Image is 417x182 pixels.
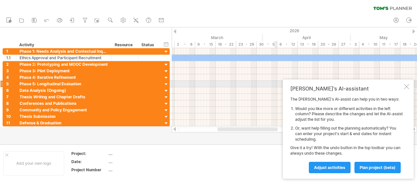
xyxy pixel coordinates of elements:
div: Project: [71,151,107,156]
div: 5 [6,81,16,87]
div: Thesis Writing and Chapter Drafts [20,94,108,100]
div: 4 [6,74,16,80]
li: Or, want help filling out the planning automatically? You can enter your project's start & end da... [295,126,403,142]
div: Phase 1: Needs Analysis and Contextual Inquiry [20,48,108,54]
div: Status [141,42,156,48]
div: 13 - 19 [298,41,318,48]
div: 30 - 5 [257,41,277,48]
div: Date: [71,159,107,164]
div: March 2026 [172,34,263,41]
div: 3 [6,68,16,74]
div: 7 [6,94,16,100]
div: 11 [6,120,16,126]
div: Phase 4: Iterative Refinement [20,74,108,80]
div: Activity [19,42,108,48]
div: 1.1 [6,55,16,61]
div: Phase 3: Pilot Deployment [20,68,108,74]
div: 20 - 26 [318,41,339,48]
div: [PERSON_NAME]'s AI-assistant [290,85,403,92]
div: Conferences and Publications [20,100,108,106]
div: 10 [6,113,16,119]
div: Ethics Approval and Participant Recruitment [20,55,108,61]
div: Phase 2: Prototyping and MOOC Development [20,61,108,67]
div: .... [108,151,163,156]
div: .... [108,167,163,173]
li: Would you like more or different activities in the left column? Please describe the changes and l... [295,106,403,122]
span: Adjust activities [314,165,345,170]
div: 1 [6,48,16,54]
div: 6 [6,87,16,93]
div: 16 - 22 [216,41,236,48]
div: Add your own logo [3,151,64,175]
div: Community and Policy Engagement [20,107,108,113]
div: Thesis Submission [20,113,108,119]
div: 4 - 10 [359,41,380,48]
div: Phase 5: Longitudinal Evaluation [20,81,108,87]
div: 23 - 29 [236,41,257,48]
div: 9 [6,107,16,113]
div: 27 - 3 [339,41,359,48]
div: Project Number [71,167,107,173]
div: 2 - 8 [175,41,195,48]
span: plan project (beta) [360,165,395,170]
div: The [PERSON_NAME]'s AI-assist can help you in two ways: Give it a try! With the undo button in th... [290,97,403,173]
div: 9 - 15 [195,41,216,48]
div: Resource [115,42,135,48]
div: 8 [6,100,16,106]
div: Data Analysis (Ongoing) [20,87,108,93]
div: .... [108,159,163,164]
a: Adjust activities [309,162,351,173]
div: Defense & Graduation [20,120,108,126]
div: 6 - 12 [277,41,298,48]
div: April 2026 [263,34,351,41]
div: 2 [6,61,16,67]
a: plan project (beta) [354,162,401,173]
div: 11 - 17 [380,41,400,48]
